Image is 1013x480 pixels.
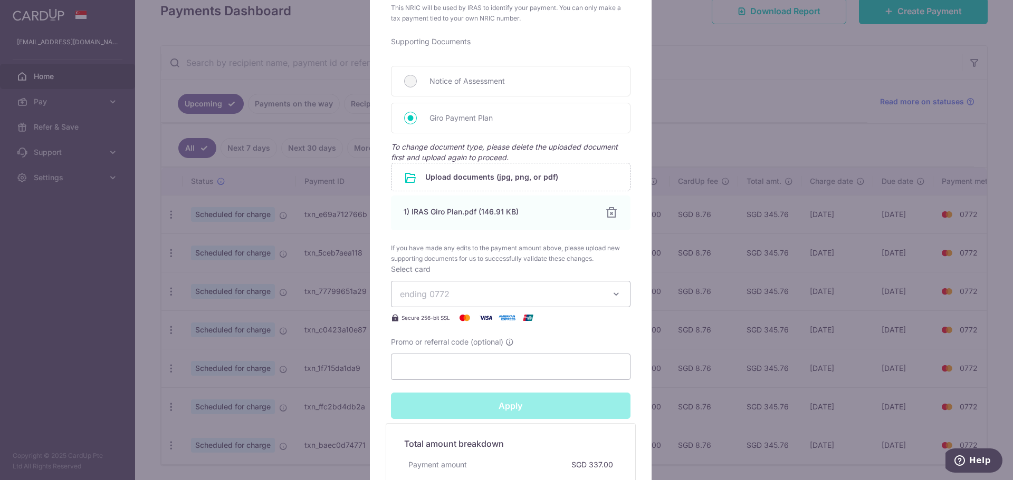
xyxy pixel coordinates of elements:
[402,314,450,322] span: Secure 256-bit SSL
[391,163,630,191] div: Upload documents (jpg, png, or pdf)
[404,437,617,450] h5: Total amount breakdown
[404,207,592,217] div: 1) IRAS Giro Plan.pdf (146.91 KB)
[454,311,475,324] img: Mastercard
[391,3,630,24] span: This NRIC will be used by IRAS to identify your payment. You can only make a tax payment tied to ...
[404,455,471,474] div: Payment amount
[391,337,503,347] span: Promo or referral code (optional)
[475,311,496,324] img: Visa
[391,281,630,307] button: ending 0772
[429,75,617,87] span: Notice of Assessment
[567,455,617,474] div: SGD 337.00
[496,311,518,324] img: American Express
[391,36,471,47] label: Supporting Documents
[391,264,431,275] label: Select card
[429,112,617,124] span: Giro Payment Plan
[391,243,630,264] span: If you have made any edits to the payment amount above, please upload new supporting documents fo...
[400,289,450,299] span: ending 0772
[945,448,1002,475] iframe: Opens a widget where you can find more information
[518,311,539,324] img: UnionPay
[391,142,618,162] span: To change document type, please delete the uploaded document first and upload again to proceed.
